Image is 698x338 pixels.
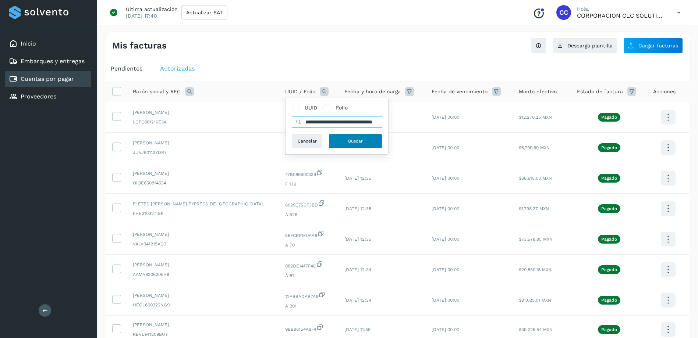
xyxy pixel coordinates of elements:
span: A 526 [285,211,333,218]
span: JUVJ801127DR7 [133,149,273,156]
span: Actualizar SAT [186,10,223,15]
span: [PERSON_NAME] [133,140,273,146]
span: [DATE] 12:34 [344,298,371,303]
span: $39,225.54 MXN [519,327,553,332]
span: [DATE] 00:00 [432,206,459,211]
span: [PERSON_NAME] [133,170,273,177]
button: Cargar facturas [623,38,683,53]
span: 56FCBF1E0AA8 [285,230,333,239]
h4: Mis facturas [112,40,167,51]
span: Acciones [653,88,676,96]
span: 9BB98154A9F4 [285,324,333,332]
span: 6029C72CF3BD [285,199,333,208]
span: LOFC881216E3A [133,119,273,125]
span: $91,025.01 MXN [519,298,551,303]
span: Fecha de vencimiento [432,88,488,96]
span: [PERSON_NAME] [133,321,273,328]
div: Proveedores [5,89,91,105]
p: Hola, [577,6,665,12]
span: [DATE] 00:00 [432,267,459,272]
span: 8E1C239398AE [285,139,333,147]
span: A 81 [285,272,333,279]
span: F 179 [285,181,333,187]
span: REVL941209BU7 [133,331,273,338]
p: Pagado [601,267,617,272]
button: Actualizar SAT [181,5,227,20]
span: [DATE] 00:00 [432,176,459,181]
span: FLETES [PERSON_NAME] EXPRESS DE [GEOGRAPHIC_DATA] [133,201,273,207]
span: 12ABBADAB7A6 [285,291,333,300]
a: Embarques y entregas [21,58,85,65]
span: [DATE] 00:00 [432,298,459,303]
p: Pagado [601,327,617,332]
p: Pagado [601,145,617,150]
div: Inicio [5,36,91,52]
span: [DATE] 00:00 [432,115,459,120]
span: $6,799.69 MXN [519,145,550,150]
span: [DATE] 00:00 [432,237,459,242]
div: Cuentas por pagar [5,71,91,87]
span: $73,578.95 MXN [519,237,553,242]
span: Estado de factura [577,88,623,96]
span: $1,798.37 MXN [519,206,549,211]
span: [DATE] 00:00 [432,145,459,150]
button: Descarga plantilla [552,38,617,53]
span: 47B086900339 [285,169,333,178]
span: [DATE] 12:35 [344,206,371,211]
p: CORPORACION CLC SOLUTIONS [577,12,665,19]
span: Pendientes [111,65,142,72]
span: $12,270.25 MXN [519,115,552,120]
p: Pagado [601,237,617,242]
div: Embarques y entregas [5,53,91,69]
span: [PERSON_NAME] [133,231,273,238]
span: [PERSON_NAME] [133,109,273,116]
span: A 201 [285,303,333,309]
p: [DATE] 17:40 [126,12,157,19]
span: FHE210327IS6 [133,210,273,217]
a: Proveedores [21,93,56,100]
span: D437CA601A93 [285,108,333,117]
p: Pagado [601,115,617,120]
span: UUID / Folio [285,88,315,96]
span: AAMA9206205H8 [133,271,273,278]
p: Última actualización [126,6,178,12]
p: Pagado [601,206,617,211]
span: Descarga plantilla [567,43,613,48]
span: HEGL660322NG9 [133,302,273,308]
span: $68,615.00 MXN [519,176,552,181]
span: [PERSON_NAME] [133,262,273,268]
span: VALV941215AQ3 [133,241,273,247]
span: [DATE] 11:59 [344,327,371,332]
p: Pagado [601,298,617,303]
span: [DATE] 12:35 [344,237,371,242]
span: Razón social y RFC [133,88,181,96]
a: Inicio [21,40,36,47]
span: $20,830.18 MXN [519,267,552,272]
span: 082DE1417F4C [285,260,333,269]
span: Autorizadas [160,65,195,72]
span: Monto efectivo [519,88,557,96]
span: OIOE650814534 [133,180,273,186]
span: C 16 [285,120,333,126]
p: Pagado [601,176,617,181]
span: A 47 [285,150,333,157]
span: [DATE] 00:00 [432,327,459,332]
span: [DATE] 12:34 [344,267,371,272]
a: Cuentas por pagar [21,75,74,82]
span: [PERSON_NAME] [133,292,273,299]
span: [DATE] 12:35 [344,176,371,181]
span: Cargar facturas [638,43,678,48]
span: Fecha y hora de carga [344,88,401,96]
span: A 70 [285,242,333,248]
